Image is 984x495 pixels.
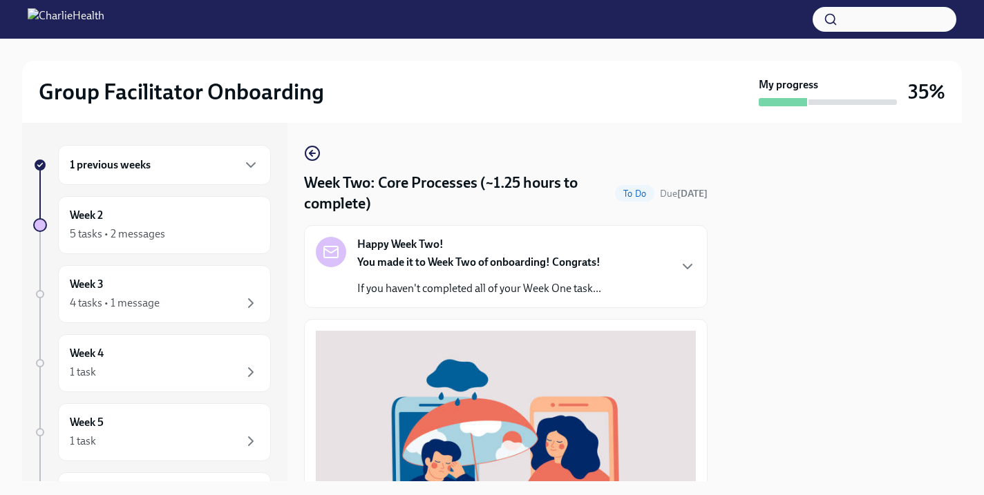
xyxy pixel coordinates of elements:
span: To Do [615,188,654,199]
div: 1 previous weeks [58,145,271,185]
h6: Week 4 [70,346,104,361]
p: If you haven't completed all of your Week One task... [357,281,601,296]
a: Week 51 task [33,403,271,461]
h3: 35% [908,79,945,104]
strong: My progress [759,77,818,93]
div: 5 tasks • 2 messages [70,226,165,242]
span: Due [660,188,708,200]
a: Week 25 tasks • 2 messages [33,196,271,254]
h4: Week Two: Core Processes (~1.25 hours to complete) [304,173,609,214]
div: 4 tasks • 1 message [70,295,160,311]
h6: 1 previous weeks [70,157,151,173]
a: Week 34 tasks • 1 message [33,265,271,323]
strong: You made it to Week Two of onboarding! Congrats! [357,255,600,269]
strong: [DATE] [677,188,708,200]
div: 1 task [70,434,96,449]
strong: Happy Week Two! [357,237,444,252]
h6: Week 3 [70,277,104,292]
a: Week 41 task [33,334,271,392]
img: CharlieHealth [28,8,104,30]
h6: Week 2 [70,208,103,223]
div: 1 task [70,365,96,380]
h2: Group Facilitator Onboarding [39,78,324,106]
h6: Week 5 [70,415,104,430]
span: October 20th, 2025 09:00 [660,187,708,200]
